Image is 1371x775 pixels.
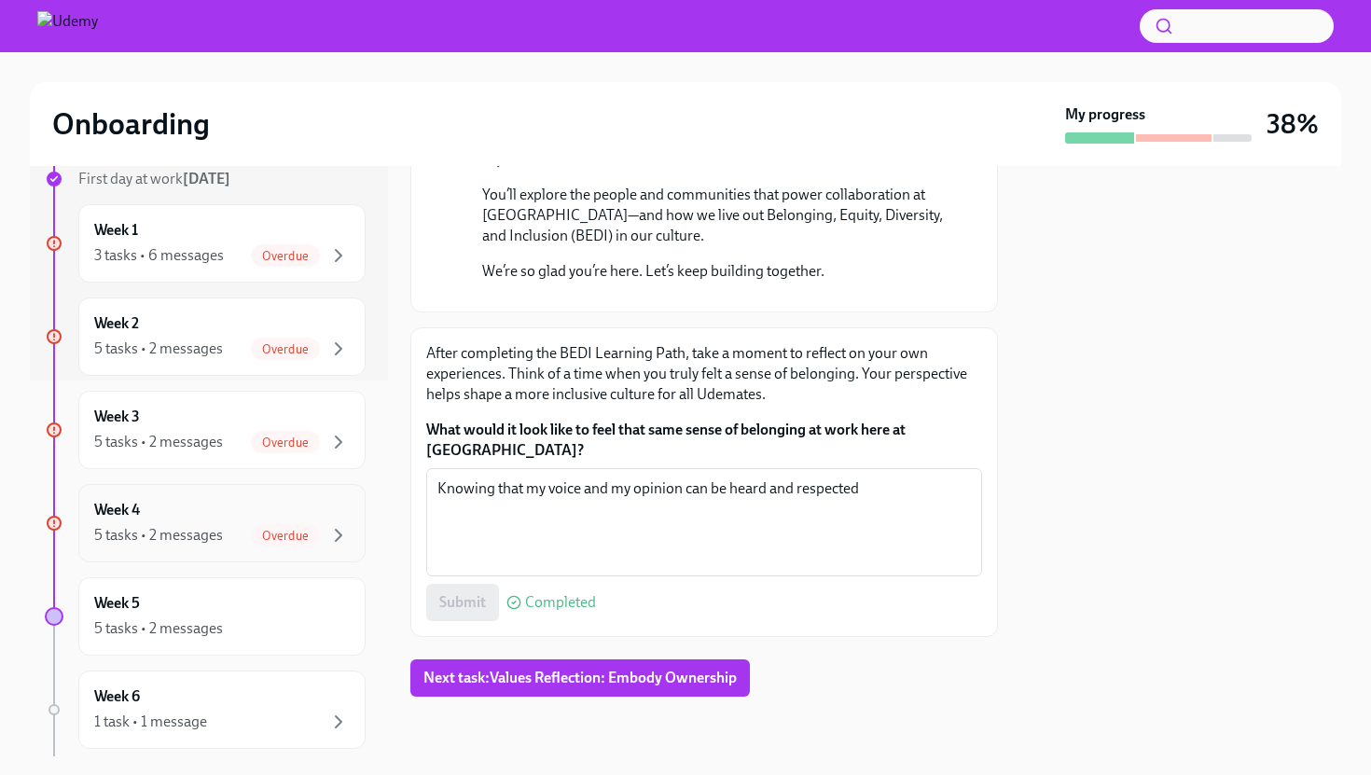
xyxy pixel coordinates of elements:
[251,249,320,263] span: Overdue
[251,342,320,356] span: Overdue
[94,686,140,707] h6: Week 6
[482,185,952,246] p: You’ll explore the people and communities that power collaboration at [GEOGRAPHIC_DATA]—and how w...
[426,343,982,405] p: After completing the BEDI Learning Path, take a moment to reflect on your own experiences. Think ...
[251,529,320,543] span: Overdue
[426,420,982,461] label: What would it look like to feel that same sense of belonging at work here at [GEOGRAPHIC_DATA]?
[45,577,366,656] a: Week 55 tasks • 2 messages
[45,169,366,189] a: First day at work[DATE]
[52,105,210,143] h2: Onboarding
[45,391,366,469] a: Week 35 tasks • 2 messagesOverdue
[94,432,223,452] div: 5 tasks • 2 messages
[94,712,207,732] div: 1 task • 1 message
[94,500,140,520] h6: Week 4
[45,671,366,749] a: Week 61 task • 1 message
[525,595,596,610] span: Completed
[251,436,320,450] span: Overdue
[437,477,971,567] textarea: Knowing that my voice and my opinion can be heard and respected
[45,298,366,376] a: Week 25 tasks • 2 messagesOverdue
[94,339,223,359] div: 5 tasks • 2 messages
[482,261,952,282] p: We’re so glad you’re here. Let’s keep building together.
[410,659,750,697] button: Next task:Values Reflection: Embody Ownership
[45,484,366,562] a: Week 45 tasks • 2 messagesOverdue
[94,593,140,614] h6: Week 5
[94,220,138,241] h6: Week 1
[1267,107,1319,141] h3: 38%
[1065,104,1145,125] strong: My progress
[37,11,98,41] img: Udemy
[423,669,737,687] span: Next task : Values Reflection: Embody Ownership
[94,618,223,639] div: 5 tasks • 2 messages
[94,525,223,546] div: 5 tasks • 2 messages
[94,313,139,334] h6: Week 2
[45,204,366,283] a: Week 13 tasks • 6 messagesOverdue
[183,170,230,187] strong: [DATE]
[94,245,224,266] div: 3 tasks • 6 messages
[78,170,230,187] span: First day at work
[94,407,140,427] h6: Week 3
